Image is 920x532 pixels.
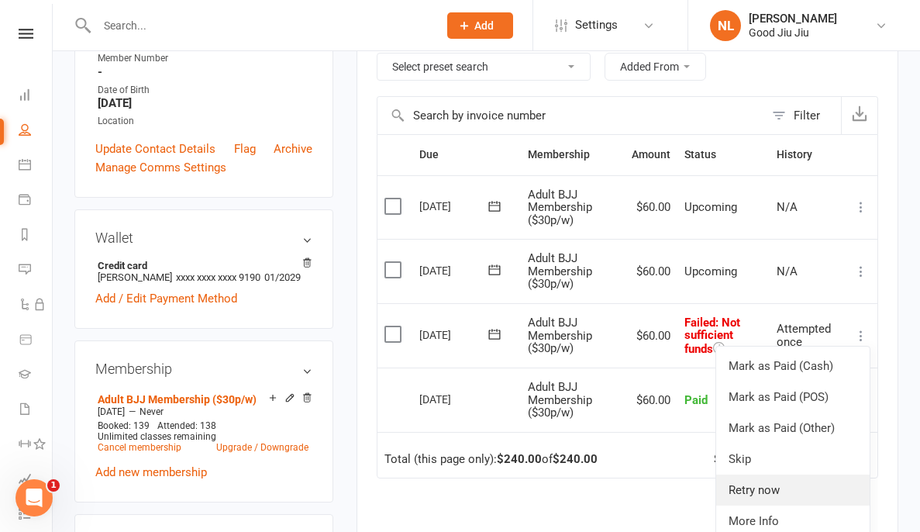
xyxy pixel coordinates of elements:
span: Paid [684,393,708,407]
a: Product Sales [19,323,53,358]
strong: $240.00 [553,452,598,466]
button: Filter [764,97,841,134]
a: Assessments [19,463,53,498]
a: Retry now [716,475,870,506]
a: Flag [234,140,256,158]
input: Search... [92,15,427,36]
span: 1 [47,479,60,492]
a: Mark as Paid (Cash) [716,351,870,382]
td: $60.00 [625,175,677,240]
span: xxxx xxxx xxxx 9190 [176,271,260,283]
iframe: Intercom live chat [16,479,53,516]
th: Amount [625,135,677,174]
a: Update Contact Details [95,140,215,158]
span: Failed [684,316,740,356]
a: Archive [274,140,312,158]
strong: [DATE] [98,96,312,110]
span: Settings [575,8,618,43]
a: Manage Comms Settings [95,158,226,177]
div: [DATE] [419,387,491,411]
a: Dashboard [19,79,53,114]
div: — [94,406,312,418]
span: [DATE] [98,406,125,417]
span: Adult BJJ Membership ($30p/w) [528,188,592,227]
a: Mark as Paid (POS) [716,382,870,413]
input: Search by invoice number [377,97,764,134]
a: Calendar [19,149,53,184]
div: [DATE] [419,258,491,282]
span: N/A [777,200,798,214]
span: Attended: 138 [157,420,216,431]
span: Never [140,406,164,417]
div: Good Jiu Jiu [749,26,837,40]
button: Added From [605,53,706,81]
h3: Membership [95,361,312,377]
div: Member Number [98,51,312,66]
th: History [770,135,845,174]
div: NL [710,10,741,41]
h3: Wallet [95,230,312,246]
a: Payments [19,184,53,219]
a: Add / Edit Payment Method [95,289,237,308]
a: Reports [19,219,53,254]
div: Total (this page only): of [384,453,598,466]
span: Attempted once [777,322,831,349]
a: Add new membership [95,465,207,479]
a: Mark as Paid (Other) [716,413,870,444]
button: Add [447,12,513,39]
span: Booked: 139 [98,420,150,431]
li: [PERSON_NAME] [95,257,312,285]
a: Upgrade / Downgrade [216,442,308,453]
div: [DATE] [419,194,491,218]
th: Due [412,135,521,174]
div: [DATE] [419,323,491,347]
span: Adult BJJ Membership ($30p/w) [528,380,592,420]
td: $60.00 [625,303,677,368]
td: $60.00 [625,368,677,432]
strong: $240.00 [497,452,542,466]
span: Upcoming [684,264,737,278]
div: [PERSON_NAME] [749,12,837,26]
div: Date of Birth [98,83,312,98]
td: $60.00 [625,239,677,303]
div: Location [98,114,312,129]
span: Unlimited classes remaining [98,431,216,442]
div: Filter [794,106,820,125]
th: Status [677,135,769,174]
a: People [19,114,53,149]
span: Adult BJJ Membership ($30p/w) [528,251,592,291]
span: 01/2029 [264,271,301,283]
span: : Not sufficient funds [684,316,740,356]
strong: - [98,65,312,79]
a: Cancel membership [98,442,181,453]
span: Adult BJJ Membership ($30p/w) [528,316,592,355]
a: Adult BJJ Membership ($30p/w) [98,393,257,406]
th: Membership [521,135,625,174]
span: N/A [777,264,798,278]
div: Showing of payments [714,453,851,466]
span: Add [474,19,494,32]
strong: Credit card [98,260,305,271]
span: Upcoming [684,200,737,214]
a: Skip [716,444,870,475]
